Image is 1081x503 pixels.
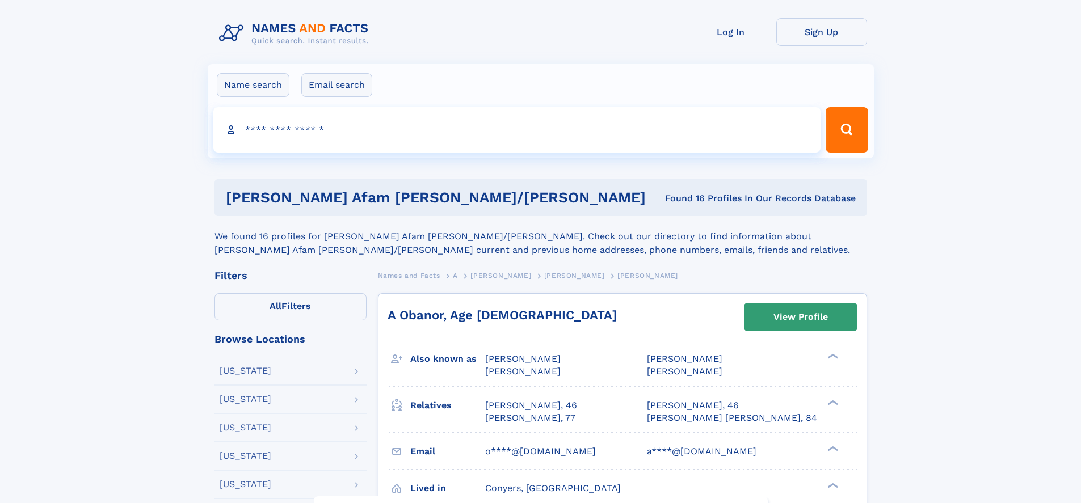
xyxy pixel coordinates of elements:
[544,272,605,280] span: [PERSON_NAME]
[410,442,485,461] h3: Email
[647,353,722,364] span: [PERSON_NAME]
[410,479,485,498] h3: Lived in
[485,366,561,377] span: [PERSON_NAME]
[301,73,372,97] label: Email search
[453,272,458,280] span: A
[214,216,867,257] div: We found 16 profiles for [PERSON_NAME] Afam [PERSON_NAME]/[PERSON_NAME]. Check out our directory ...
[826,107,868,153] button: Search Button
[685,18,776,46] a: Log In
[453,268,458,282] a: A
[776,18,867,46] a: Sign Up
[825,399,839,406] div: ❯
[226,191,655,205] h1: [PERSON_NAME] Afam [PERSON_NAME]/[PERSON_NAME]
[617,272,678,280] span: [PERSON_NAME]
[647,412,817,424] a: [PERSON_NAME] [PERSON_NAME], 84
[220,395,271,404] div: [US_STATE]
[485,353,561,364] span: [PERSON_NAME]
[470,268,531,282] a: [PERSON_NAME]
[825,445,839,452] div: ❯
[485,412,575,424] a: [PERSON_NAME], 77
[217,73,289,97] label: Name search
[214,334,367,344] div: Browse Locations
[544,268,605,282] a: [PERSON_NAME]
[220,423,271,432] div: [US_STATE]
[270,301,281,311] span: All
[214,270,367,281] div: Filters
[485,483,621,493] span: Conyers, [GEOGRAPHIC_DATA]
[647,399,739,412] a: [PERSON_NAME], 46
[214,293,367,320] label: Filters
[220,366,271,375] div: [US_STATE]
[410,396,485,415] h3: Relatives
[213,107,821,153] input: search input
[744,303,857,331] a: View Profile
[470,272,531,280] span: [PERSON_NAME]
[773,304,828,330] div: View Profile
[214,18,378,49] img: Logo Names and Facts
[378,268,440,282] a: Names and Facts
[825,481,839,489] div: ❯
[647,366,722,377] span: [PERSON_NAME]
[485,399,577,412] a: [PERSON_NAME], 46
[825,353,839,360] div: ❯
[388,308,617,322] a: A Obanor, Age [DEMOGRAPHIC_DATA]
[410,349,485,369] h3: Also known as
[220,480,271,489] div: [US_STATE]
[220,451,271,460] div: [US_STATE]
[655,192,856,205] div: Found 16 Profiles In Our Records Database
